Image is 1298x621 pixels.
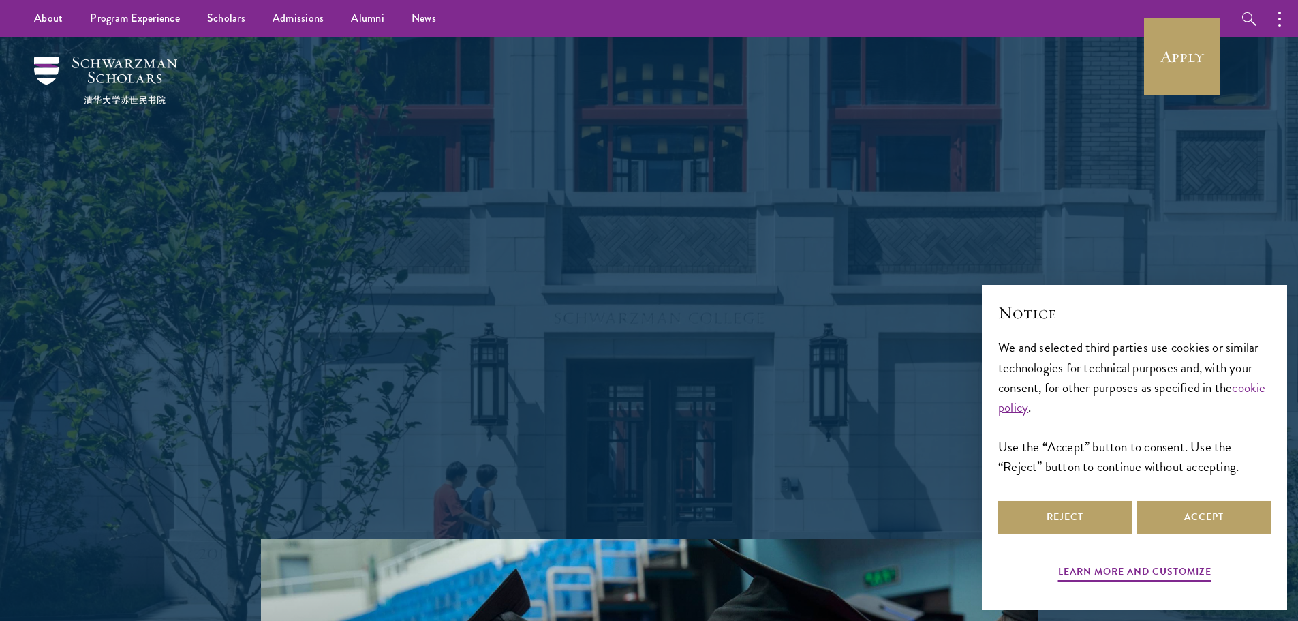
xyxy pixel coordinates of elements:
div: We and selected third parties use cookies or similar technologies for technical purposes and, wit... [998,337,1271,476]
h2: Notice [998,301,1271,324]
img: Schwarzman Scholars [34,57,177,104]
a: Apply [1144,18,1220,95]
button: Learn more and customize [1058,563,1211,584]
button: Reject [998,501,1132,534]
button: Accept [1137,501,1271,534]
a: cookie policy [998,378,1266,417]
